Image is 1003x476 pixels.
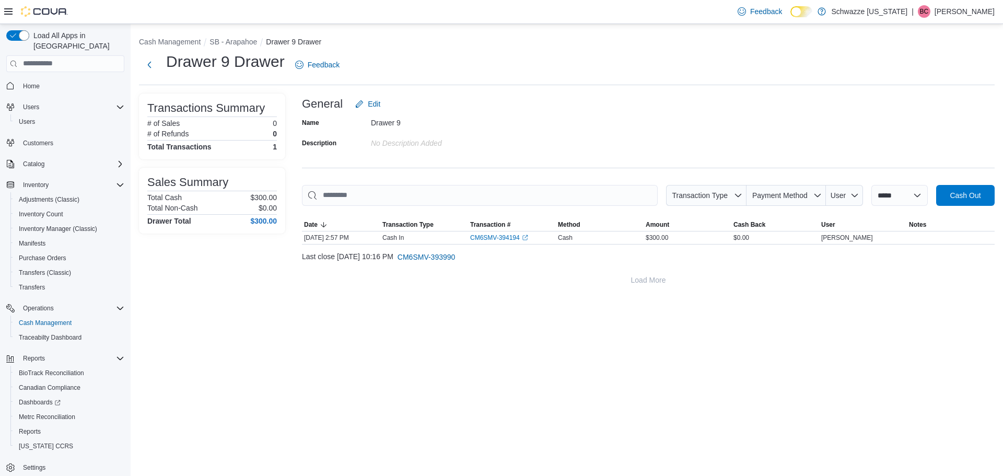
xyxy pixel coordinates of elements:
button: Users [19,101,43,113]
p: Schwazze [US_STATE] [831,5,907,18]
span: Cash Management [15,317,124,329]
span: Cash Management [19,319,72,327]
span: Inventory [19,179,124,191]
span: Load All Apps in [GEOGRAPHIC_DATA] [29,30,124,51]
h4: Drawer Total [147,217,191,225]
button: Drawer 9 Drawer [266,38,321,46]
h3: Transactions Summary [147,102,265,114]
h6: Total Cash [147,193,182,202]
span: Settings [19,461,124,474]
span: Dashboards [19,398,61,407]
button: CM6SMV-393990 [393,247,460,268]
button: Date [302,218,380,231]
button: Reports [10,424,129,439]
button: Inventory Count [10,207,129,222]
button: SB - Arapahoe [209,38,257,46]
span: Transfers [19,283,45,292]
span: Metrc Reconciliation [15,411,124,423]
img: Cova [21,6,68,17]
button: Metrc Reconciliation [10,410,129,424]
span: Transaction Type [672,191,728,200]
button: Operations [2,301,129,316]
a: Canadian Compliance [15,381,85,394]
p: 0 [273,130,277,138]
span: Users [19,118,35,126]
a: Manifests [15,237,50,250]
a: Settings [19,461,50,474]
p: | [912,5,914,18]
button: Operations [19,302,58,315]
a: Purchase Orders [15,252,71,264]
span: Transfers (Classic) [19,269,71,277]
span: Reports [19,427,41,436]
button: Reports [2,351,129,366]
span: Reports [19,352,124,365]
span: Cash Back [733,220,765,229]
span: Customers [23,139,53,147]
span: Users [15,115,124,128]
span: Adjustments (Classic) [15,193,124,206]
button: Method [556,218,644,231]
button: Purchase Orders [10,251,129,265]
button: Inventory Manager (Classic) [10,222,129,236]
a: Dashboards [15,396,65,409]
svg: External link [522,235,528,241]
button: Cash Management [139,38,201,46]
a: Inventory Manager (Classic) [15,223,101,235]
button: Load More [302,270,995,291]
span: Cash Out [950,190,981,201]
p: $300.00 [250,193,277,202]
a: Inventory Count [15,208,67,220]
h1: Drawer 9 Drawer [166,51,285,72]
span: Users [23,103,39,111]
span: Inventory Count [19,210,63,218]
span: Canadian Compliance [19,384,80,392]
span: Cash [558,234,573,242]
span: CM6SMV-393990 [398,252,456,262]
div: $0.00 [731,231,819,244]
span: Method [558,220,580,229]
button: Customers [2,135,129,150]
button: Reports [19,352,49,365]
span: Transaction # [470,220,510,229]
span: Inventory Count [15,208,124,220]
button: Catalog [2,157,129,171]
a: Feedback [733,1,786,22]
h3: Sales Summary [147,176,228,189]
a: Transfers [15,281,49,294]
span: Canadian Compliance [15,381,124,394]
span: Feedback [308,60,340,70]
span: Transaction Type [382,220,434,229]
a: CM6SMV-394194External link [470,234,528,242]
span: Reports [23,354,45,363]
button: Inventory [19,179,53,191]
h4: 1 [273,143,277,151]
button: [US_STATE] CCRS [10,439,129,454]
span: Payment Method [752,191,808,200]
p: 0 [273,119,277,127]
button: Transaction Type [666,185,747,206]
span: User [821,220,835,229]
button: Catalog [19,158,49,170]
span: Operations [23,304,54,312]
span: $300.00 [646,234,668,242]
button: Transaction Type [380,218,468,231]
a: Adjustments (Classic) [15,193,84,206]
span: Load More [631,275,666,285]
span: Traceabilty Dashboard [15,331,124,344]
label: Description [302,139,336,147]
a: Traceabilty Dashboard [15,331,86,344]
h4: Total Transactions [147,143,212,151]
span: Feedback [750,6,782,17]
button: Canadian Compliance [10,380,129,395]
button: User [819,218,907,231]
h6: # of Refunds [147,130,189,138]
div: Brennan Croy [918,5,930,18]
a: Feedback [291,54,344,75]
button: Amount [644,218,731,231]
div: Last close [DATE] 10:16 PM [302,247,995,268]
div: [DATE] 2:57 PM [302,231,380,244]
input: Dark Mode [790,6,812,17]
a: Users [15,115,39,128]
